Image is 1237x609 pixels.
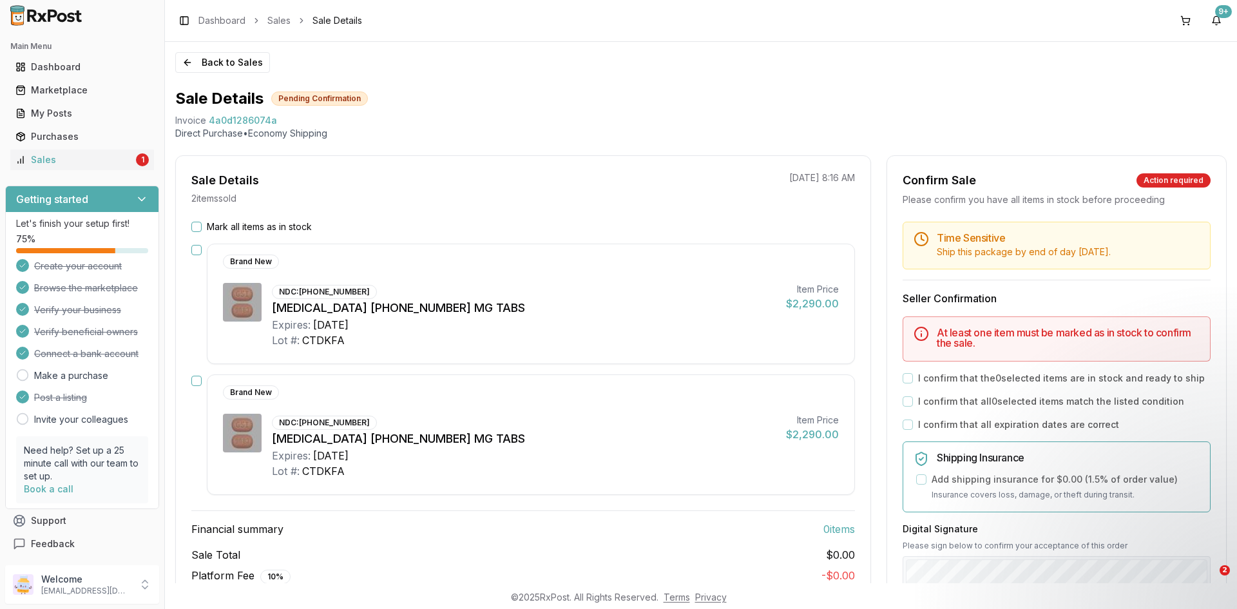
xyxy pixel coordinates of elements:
div: Item Price [786,414,839,427]
div: $2,290.00 [786,427,839,442]
p: Insurance covers loss, damage, or theft during transit. [932,488,1200,501]
button: Purchases [5,126,159,147]
a: Sales1 [10,148,154,171]
a: Dashboard [198,14,245,27]
label: Mark all items as in stock [207,220,312,233]
label: I confirm that all 0 selected items match the listed condition [918,395,1184,408]
h5: Shipping Insurance [937,452,1200,463]
div: CTDKFA [302,333,345,348]
div: NDC: [PHONE_NUMBER] [272,416,377,430]
a: Make a purchase [34,369,108,382]
div: Confirm Sale [903,171,976,189]
div: Lot #: [272,463,300,479]
span: Feedback [31,537,75,550]
label: I confirm that all expiration dates are correct [918,418,1119,431]
label: I confirm that the 0 selected items are in stock and ready to ship [918,372,1205,385]
button: Feedback [5,532,159,556]
span: Post a listing [34,391,87,404]
button: Support [5,509,159,532]
span: $0.00 [826,547,855,563]
span: - $0.00 [821,569,855,582]
span: 0 item s [823,521,855,537]
button: 9+ [1206,10,1227,31]
span: Financial summary [191,521,283,537]
nav: breadcrumb [198,14,362,27]
a: Dashboard [10,55,154,79]
span: Sale Total [191,547,240,563]
div: [MEDICAL_DATA] [PHONE_NUMBER] MG TABS [272,299,776,317]
a: Invite your colleagues [34,413,128,426]
h5: Time Sensitive [937,233,1200,243]
div: Lot #: [272,333,300,348]
div: 9+ [1215,5,1232,18]
button: Dashboard [5,57,159,77]
p: [DATE] 8:16 AM [789,171,855,184]
div: Sale Details [191,171,259,189]
div: 10 % [260,570,291,584]
button: Back to Sales [175,52,270,73]
h2: Main Menu [10,41,154,52]
a: Sales [267,14,291,27]
div: $2,290.00 [786,296,839,311]
div: Expires: [272,317,311,333]
h3: Seller Confirmation [903,291,1211,306]
a: Privacy [695,592,727,603]
span: Browse the marketplace [34,282,138,295]
div: Pending Confirmation [271,92,368,106]
h1: Sale Details [175,88,264,109]
p: Direct Purchase • Economy Shipping [175,127,1227,140]
div: Brand New [223,385,279,400]
span: Ship this package by end of day [DATE] . [937,246,1111,257]
span: 4a0d1286074a [209,114,277,127]
div: Action required [1136,173,1211,188]
p: Please sign below to confirm your acceptance of this order [903,541,1211,551]
div: Sales [15,153,133,166]
div: My Posts [15,107,149,120]
h5: At least one item must be marked as in stock to confirm the sale. [937,327,1200,348]
span: Verify beneficial owners [34,325,138,338]
div: CTDKFA [302,463,345,479]
div: Purchases [15,130,149,143]
span: Connect a bank account [34,347,139,360]
div: [MEDICAL_DATA] [PHONE_NUMBER] MG TABS [272,430,776,448]
div: [DATE] [313,448,349,463]
img: RxPost Logo [5,5,88,26]
p: Let's finish your setup first! [16,217,148,230]
a: Terms [664,592,690,603]
a: Purchases [10,125,154,148]
a: My Posts [10,102,154,125]
span: 2 [1220,565,1230,575]
img: User avatar [13,574,34,595]
label: Add shipping insurance for $0.00 ( 1.5 % of order value) [932,473,1178,486]
div: 1 [136,153,149,166]
a: Marketplace [10,79,154,102]
button: My Posts [5,103,159,124]
span: Sale Details [312,14,362,27]
div: Please confirm you have all items in stock before proceeding [903,193,1211,206]
span: 75 % [16,233,35,246]
p: [EMAIL_ADDRESS][DOMAIN_NAME] [41,586,131,596]
button: Sales1 [5,150,159,170]
p: Need help? Set up a 25 minute call with our team to set up. [24,444,140,483]
img: Biktarvy 50-200-25 MG TABS [223,414,262,452]
iframe: Intercom live chat [1193,565,1224,596]
span: Create your account [34,260,122,273]
div: Item Price [786,283,839,296]
span: Platform Fee [191,568,291,584]
div: Expires: [272,448,311,463]
div: [DATE] [313,317,349,333]
h3: Getting started [16,191,88,207]
p: Welcome [41,573,131,586]
p: 2 item s sold [191,192,236,205]
div: Brand New [223,255,279,269]
h3: Digital Signature [903,523,1211,536]
span: Verify your business [34,304,121,316]
img: Biktarvy 50-200-25 MG TABS [223,283,262,322]
div: Invoice [175,114,206,127]
button: Marketplace [5,80,159,101]
div: Dashboard [15,61,149,73]
div: Marketplace [15,84,149,97]
div: NDC: [PHONE_NUMBER] [272,285,377,299]
a: Book a call [24,483,73,494]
